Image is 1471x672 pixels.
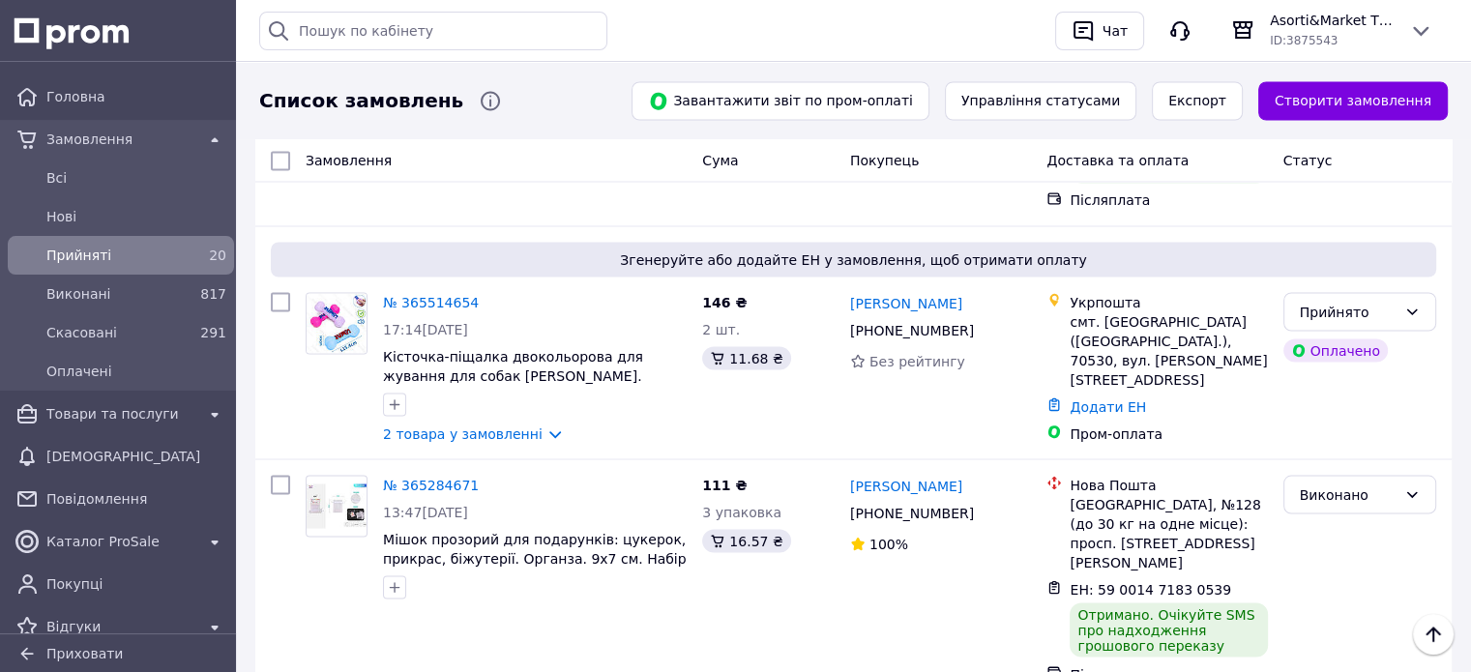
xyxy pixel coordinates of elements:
[209,248,226,263] span: 20
[702,294,747,309] span: 146 ₴
[46,447,226,466] span: [DEMOGRAPHIC_DATA]
[307,483,367,528] img: Фото товару
[1070,424,1267,443] div: Пром-оплата
[846,499,978,526] div: [PHONE_NUMBER]
[383,531,687,585] a: Мішок прозорий для подарунків: цукерок, прикрас, біжутерії. Органза. 9х7 см. Набір із 6 мішечків
[702,529,790,552] div: 16.57 ₴
[1270,34,1338,47] span: ID: 3875543
[1283,338,1388,362] div: Оплачено
[46,284,188,304] span: Виконані
[46,323,188,342] span: Скасовані
[383,425,543,441] a: 2 товара у замовленні
[1300,301,1397,322] div: Прийнято
[307,293,367,353] img: Фото товару
[46,489,226,509] span: Повідомлення
[1070,190,1267,210] div: Післяплата
[46,207,226,226] span: Нові
[46,574,226,594] span: Покупці
[702,346,790,369] div: 11.68 ₴
[702,321,740,336] span: 2 шт.
[1046,153,1189,168] span: Доставка та оплата
[702,153,738,168] span: Cума
[306,475,368,537] a: Фото товару
[259,87,463,115] span: Список замовлень
[46,646,123,661] span: Приховати
[1413,614,1454,655] button: Наверх
[1070,311,1267,389] div: смт. [GEOGRAPHIC_DATA] ([GEOGRAPHIC_DATA].), 70530, вул. [PERSON_NAME][STREET_ADDRESS]
[306,292,368,354] a: Фото товару
[383,348,643,422] a: Кісточка-піщалка двокольорова для жування для собак [PERSON_NAME]. Д15,4хВ5 см. Іграшки для домаш...
[702,477,747,492] span: 111 ₴
[1070,602,1267,657] div: Отримано. Очікуйте SMS про надходження грошового переказу
[46,404,195,424] span: Товари та послуги
[1283,153,1333,168] span: Статус
[1070,581,1231,597] span: ЕН: 59 0014 7183 0539
[383,477,479,492] a: № 365284671
[1270,11,1394,30] span: Asorti&Market Товари для дома-родини
[1070,398,1146,414] a: Додати ЕН
[1152,81,1243,120] button: Експорт
[46,532,195,551] span: Каталог ProSale
[200,325,226,340] span: 291
[383,321,468,336] span: 17:14[DATE]
[850,476,962,495] a: [PERSON_NAME]
[1055,12,1144,50] button: Чат
[46,168,226,188] span: Всi
[869,536,908,551] span: 100%
[200,286,226,302] span: 817
[46,362,226,381] span: Оплачені
[945,81,1136,120] button: Управління статусами
[383,504,468,519] span: 13:47[DATE]
[1099,16,1132,45] div: Чат
[846,316,978,343] div: [PHONE_NUMBER]
[46,617,195,636] span: Відгуки
[850,293,962,312] a: [PERSON_NAME]
[46,87,226,106] span: Головна
[259,12,607,50] input: Пошук по кабінету
[1258,81,1448,120] a: Створити замовлення
[869,353,965,368] span: Без рейтингу
[279,249,1428,269] span: Згенеруйте або додайте ЕН у замовлення, щоб отримати оплату
[632,81,929,120] button: Завантажити звіт по пром-оплаті
[1300,483,1397,505] div: Виконано
[1070,475,1267,494] div: Нова Пошта
[1070,494,1267,571] div: [GEOGRAPHIC_DATA], №128 (до 30 кг на одне місце): просп. [STREET_ADDRESS][PERSON_NAME]
[383,294,479,309] a: № 365514654
[306,153,392,168] span: Замовлення
[702,504,781,519] span: 3 упаковка
[46,246,188,265] span: Прийняті
[850,153,919,168] span: Покупець
[1070,292,1267,311] div: Укрпошта
[46,130,195,149] span: Замовлення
